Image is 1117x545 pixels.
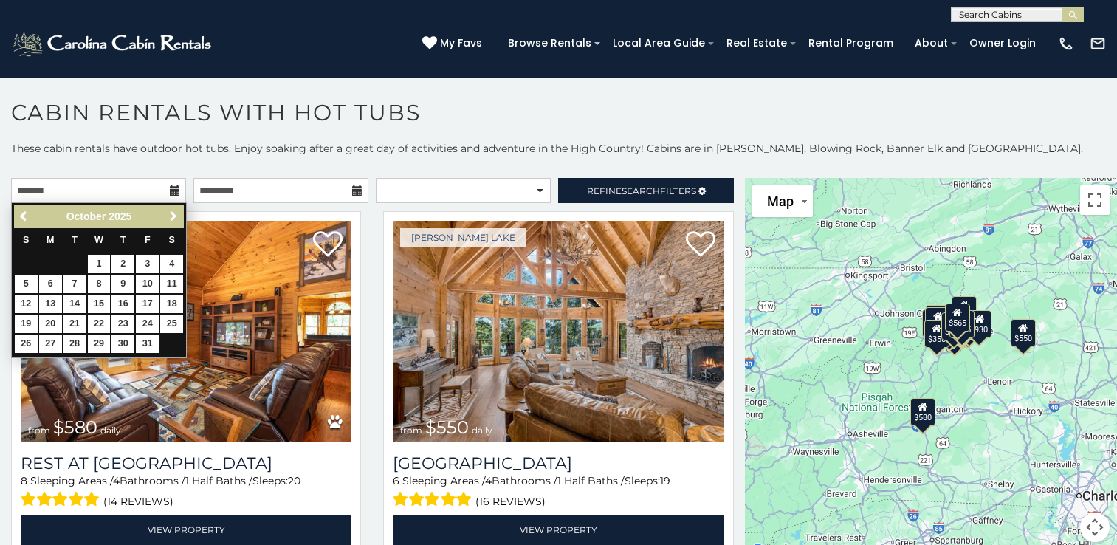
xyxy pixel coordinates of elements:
a: 22 [88,315,111,333]
a: [GEOGRAPHIC_DATA] [393,453,724,473]
span: (14 reviews) [103,492,173,511]
h3: Lake Haven Lodge [393,453,724,473]
span: from [28,425,50,436]
a: 30 [111,335,134,353]
div: $580 [910,397,935,425]
span: Next [168,210,179,222]
a: 27 [39,335,62,353]
div: $550 [1011,318,1036,346]
a: 19 [15,315,38,333]
span: 6 [393,474,399,487]
a: About [907,32,955,55]
a: Lake Haven Lodge from $550 daily [393,221,724,442]
span: 4 [485,474,492,487]
div: $930 [966,310,991,338]
a: View Property [393,515,724,545]
div: $525 [952,295,977,323]
span: Saturday [169,235,175,245]
img: White-1-2.png [11,29,216,58]
span: 4 [113,474,120,487]
a: 2 [111,255,134,273]
button: Map camera controls [1080,513,1110,542]
span: (16 reviews) [475,492,546,511]
a: 28 [63,335,86,353]
a: 1 [88,255,111,273]
a: 8 [88,275,111,293]
a: 15 [88,295,111,313]
div: $375 [942,319,967,347]
button: Toggle fullscreen view [1080,185,1110,215]
a: 17 [136,295,159,313]
a: 18 [160,295,183,313]
span: Previous [18,210,30,222]
div: $650 [922,309,947,337]
a: 24 [136,315,159,333]
span: $580 [53,417,97,438]
a: 4 [160,255,183,273]
a: 6 [39,275,62,293]
a: 10 [136,275,159,293]
span: Thursday [120,235,126,245]
span: Map [767,193,794,209]
a: 14 [63,295,86,313]
a: 20 [39,315,62,333]
a: Previous [16,208,34,226]
a: 31 [136,335,159,353]
a: 3 [136,255,159,273]
span: daily [472,425,492,436]
a: Add to favorites [686,230,715,261]
a: Local Area Guide [605,32,712,55]
span: 19 [660,474,670,487]
span: $550 [425,417,469,438]
a: RefineSearchFilters [558,178,733,203]
div: Sleeping Areas / Bathrooms / Sleeps: [21,473,351,511]
span: 1 Half Baths / [557,474,625,487]
a: 9 [111,275,134,293]
span: 20 [288,474,300,487]
div: $355 [924,319,949,347]
a: 29 [88,335,111,353]
span: 8 [21,474,27,487]
a: Owner Login [962,32,1043,55]
a: 25 [160,315,183,333]
a: Rest at [GEOGRAPHIC_DATA] [21,453,351,473]
div: $485 [941,312,966,340]
a: My Favs [422,35,486,52]
a: Real Estate [719,32,794,55]
img: mail-regular-white.png [1090,35,1106,52]
span: Monday [47,235,55,245]
a: Add to favorites [313,230,343,261]
div: $230 [927,306,952,335]
a: 23 [111,315,134,333]
span: Refine Filters [587,185,696,196]
span: October [66,210,106,222]
button: Change map style [752,185,813,217]
a: Browse Rentals [501,32,599,55]
img: phone-regular-white.png [1058,35,1074,52]
a: [PERSON_NAME] Lake [400,228,526,247]
img: Lake Haven Lodge [393,221,724,442]
a: 21 [63,315,86,333]
a: 7 [63,275,86,293]
a: Next [164,208,182,226]
a: 13 [39,295,62,313]
a: 26 [15,335,38,353]
a: View Property [21,515,351,545]
a: 11 [160,275,183,293]
span: My Favs [440,35,482,51]
div: $695 [955,312,980,340]
span: Sunday [23,235,29,245]
div: Sleeping Areas / Bathrooms / Sleeps: [393,473,724,511]
span: 1 Half Baths / [185,474,252,487]
span: Wednesday [94,235,103,245]
div: $395 [949,310,975,338]
div: $565 [944,304,969,332]
div: $310 [925,304,950,332]
a: 16 [111,295,134,313]
span: Tuesday [72,235,78,245]
span: 2025 [109,210,131,222]
span: from [400,425,422,436]
div: $395 [925,307,950,335]
span: daily [100,425,121,436]
a: 12 [15,295,38,313]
